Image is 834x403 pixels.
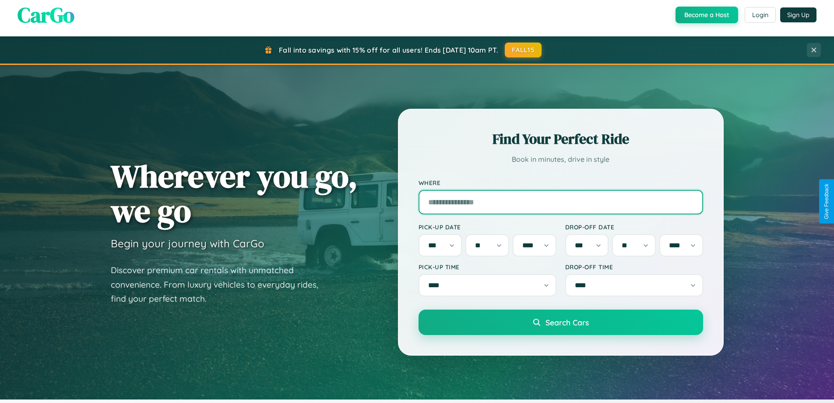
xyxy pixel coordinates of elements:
span: CarGo [18,0,74,29]
h2: Find Your Perfect Ride [419,129,703,149]
div: Give Feedback [823,184,830,219]
button: Become a Host [676,7,738,23]
h3: Begin your journey with CarGo [111,237,264,250]
h1: Wherever you go, we go [111,159,358,228]
label: Pick-up Time [419,263,556,271]
p: Discover premium car rentals with unmatched convenience. From luxury vehicles to everyday rides, ... [111,263,330,306]
p: Book in minutes, drive in style [419,153,703,166]
button: Search Cars [419,310,703,335]
button: FALL15 [505,43,542,57]
button: Sign Up [780,7,816,22]
span: Search Cars [545,317,589,327]
span: Fall into savings with 15% off for all users! Ends [DATE] 10am PT. [279,46,498,54]
button: Login [745,7,776,23]
label: Where [419,179,703,186]
label: Drop-off Time [565,263,703,271]
label: Drop-off Date [565,223,703,231]
label: Pick-up Date [419,223,556,231]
